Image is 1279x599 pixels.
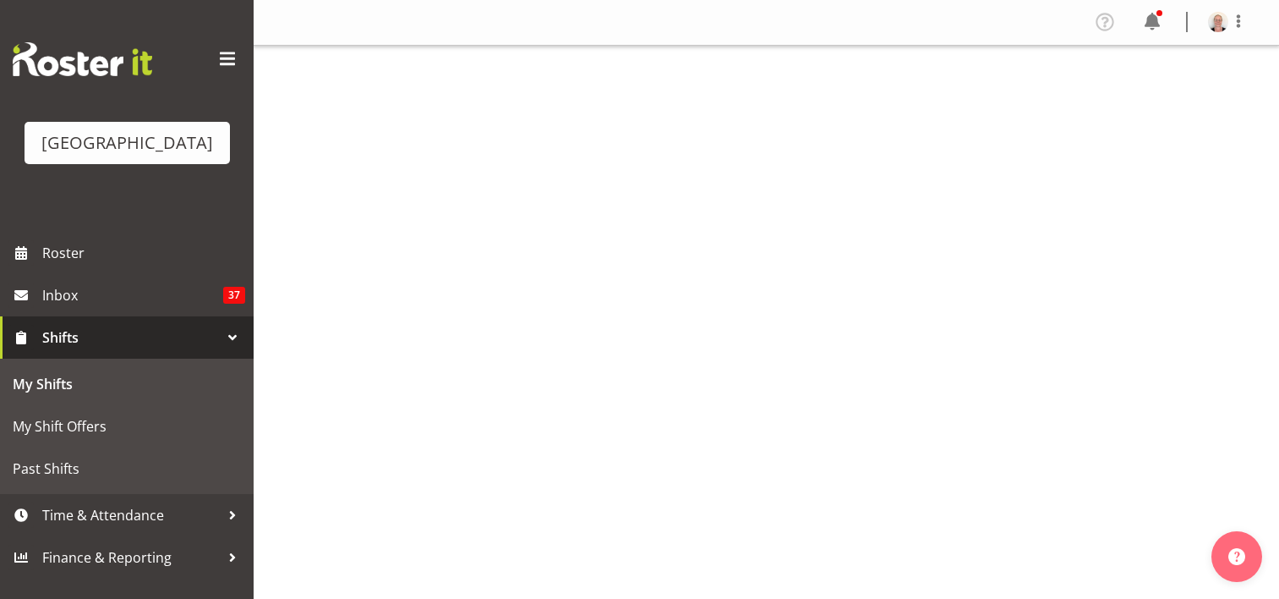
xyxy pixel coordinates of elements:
a: My Shifts [4,363,249,405]
a: Past Shifts [4,448,249,490]
span: 37 [223,287,245,304]
div: [GEOGRAPHIC_DATA] [41,130,213,156]
span: Shifts [42,325,220,350]
span: My Shifts [13,371,241,397]
span: Roster [42,240,245,266]
a: My Shift Offers [4,405,249,448]
span: My Shift Offers [13,414,241,439]
span: Past Shifts [13,456,241,481]
span: Inbox [42,283,223,308]
img: aiddie-carnihanbb1db3716183742c78aaef00898c467a.png [1208,12,1228,32]
span: Finance & Reporting [42,545,220,570]
img: help-xxl-2.png [1228,548,1245,565]
span: Time & Attendance [42,503,220,528]
img: Rosterit website logo [13,42,152,76]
